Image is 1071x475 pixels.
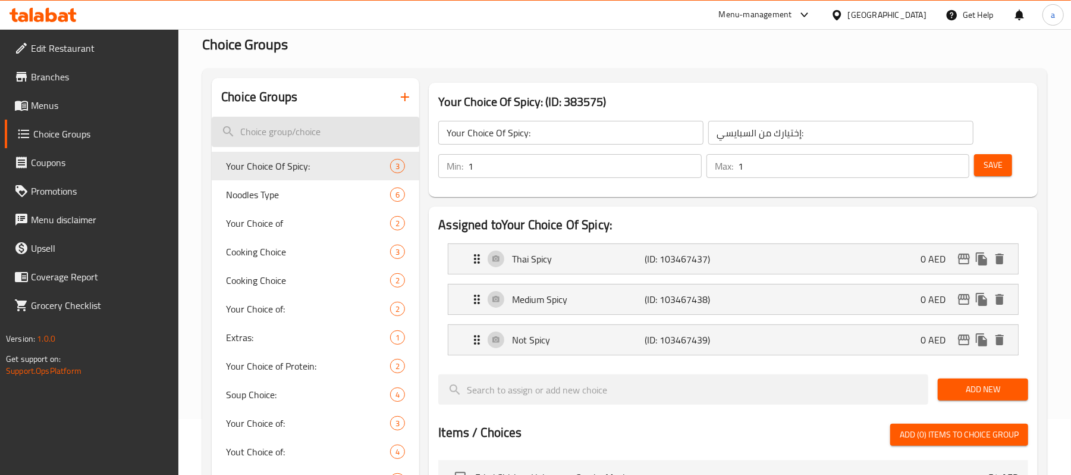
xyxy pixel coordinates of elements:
p: Thai Spicy [512,252,645,266]
span: Coverage Report [31,270,169,284]
span: Menus [31,98,169,112]
span: 4 [391,446,404,458]
div: Cooking Choice3 [212,237,419,266]
button: delete [991,331,1009,349]
span: Cooking Choice [226,273,390,287]
span: 4 [391,389,404,401]
button: duplicate [973,331,991,349]
div: Extras:1 [212,323,419,352]
div: Choices [390,187,405,202]
span: a [1051,8,1055,21]
button: delete [991,290,1009,308]
a: Edit Restaurant [5,34,179,62]
div: Your Choice of Protein:2 [212,352,419,380]
a: Support.OpsPlatform [6,363,81,379]
div: Choices [390,330,405,345]
button: Add New [938,379,1028,401]
p: Not Spicy [512,333,645,347]
div: Choices [390,359,405,373]
li: Expand [438,320,1028,360]
p: 0 AED [921,252,955,266]
span: Your Choice Of Spicy: [226,159,390,173]
div: Soup Choice:4 [212,380,419,409]
div: Expand [448,325,1018,355]
span: Version: [6,331,35,346]
div: Choices [390,445,405,459]
span: 2 [391,304,404,315]
span: 1.0.0 [37,331,55,346]
span: Branches [31,70,169,84]
div: Your Choice Of Spicy:3 [212,152,419,180]
button: edit [955,290,973,308]
p: 0 AED [921,292,955,307]
button: duplicate [973,290,991,308]
button: Save [974,154,1012,176]
span: 3 [391,418,404,429]
a: Coupons [5,148,179,177]
a: Choice Groups [5,120,179,148]
span: Get support on: [6,351,61,367]
a: Grocery Checklist [5,291,179,320]
span: Save [984,158,1003,173]
div: Menu-management [719,8,792,22]
span: Cooking Choice [226,245,390,259]
p: Max: [715,159,733,173]
input: search [438,374,928,405]
div: Expand [448,244,1018,274]
button: edit [955,331,973,349]
li: Expand [438,239,1028,279]
span: 1 [391,332,404,343]
div: Cooking Choice2 [212,266,419,295]
div: Choices [390,245,405,259]
div: Choices [390,216,405,230]
div: Your Choice of:3 [212,409,419,437]
span: Menu disclaimer [31,212,169,227]
span: Noodles Type [226,187,390,202]
button: delete [991,250,1009,268]
div: Choices [390,273,405,287]
span: 2 [391,218,404,229]
span: Your Choice of: [226,416,390,430]
span: Yout Choice of: [226,445,390,459]
span: Choice Groups [33,127,169,141]
button: edit [955,250,973,268]
span: 3 [391,246,404,258]
span: Your Choice of Protein: [226,359,390,373]
input: search [212,117,419,147]
p: Medium Spicy [512,292,645,307]
span: Choice Groups [202,31,288,58]
div: [GEOGRAPHIC_DATA] [848,8,926,21]
li: Expand [438,279,1028,320]
p: (ID: 103467438) [645,292,734,307]
span: 6 [391,189,404,201]
span: Coupons [31,155,169,170]
span: Soup Choice: [226,387,390,402]
div: Your Choice of2 [212,209,419,237]
a: Coverage Report [5,262,179,291]
span: Edit Restaurant [31,41,169,55]
div: Choices [390,302,405,316]
a: Menus [5,91,179,120]
h2: Choice Groups [221,88,297,106]
h3: Your Choice Of Spicy: (ID: 383575) [438,92,1028,111]
p: (ID: 103467437) [645,252,734,266]
a: Promotions [5,177,179,205]
h2: Items / Choices [438,424,522,442]
button: Add (0) items to choice group [890,424,1028,446]
span: Promotions [31,184,169,198]
a: Upsell [5,234,179,262]
span: Upsell [31,241,169,255]
span: Your Choice of: [226,302,390,316]
span: 2 [391,361,404,372]
span: Extras: [226,330,390,345]
p: 0 AED [921,333,955,347]
span: Your Choice of [226,216,390,230]
span: Add New [947,382,1019,397]
a: Branches [5,62,179,91]
p: Min: [447,159,463,173]
div: Noodles Type6 [212,180,419,209]
a: Menu disclaimer [5,205,179,234]
div: Choices [390,159,405,173]
button: duplicate [973,250,991,268]
h2: Assigned to Your Choice Of Spicy: [438,216,1028,234]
